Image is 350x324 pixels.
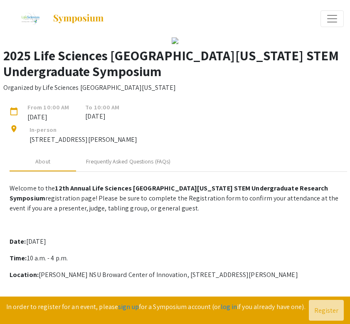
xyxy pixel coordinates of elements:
p: In order to register for an event, please for a Symposium account (or if you already have one). [6,302,306,312]
button: Expand or Collapse Menu [320,10,344,27]
p: Organized by Life Sciences [GEOGRAPHIC_DATA][US_STATE] [3,83,176,93]
a: sign up [118,302,139,311]
span: In-person [30,126,57,134]
mat-icon: location_on [10,125,20,135]
span: From 10:00 AM [21,103,75,112]
strong: Date: [10,237,26,246]
span: To 10:00 AM [85,103,119,112]
div: Frequently Asked Questions (FAQs) [86,157,170,166]
strong: Location: [10,270,39,279]
img: 2025 Life Sciences South Florida STEM Undergraduate Symposium [16,8,44,29]
strong: Time: [10,254,27,262]
img: Symposium by ForagerOne [52,14,104,24]
img: 32153a09-f8cb-4114-bf27-cfb6bc84fc69.png [172,37,178,44]
strong: 12th Annual Life Sciences [GEOGRAPHIC_DATA][US_STATE] STEM Undergraduate Research Symposium [10,184,328,203]
p: [PERSON_NAME] NSU Broward Center of Innovation, [STREET_ADDRESS][PERSON_NAME] [10,270,347,280]
p: 10 a.m. - 4 p.m. [10,253,347,263]
a: log in [221,302,237,311]
span: [DATE] [21,112,75,122]
div: About [35,157,50,166]
button: Register [309,300,344,321]
p: Welcome to the registration page! Please be sure to complete the Registration form to confirm you... [10,183,347,213]
p: [DATE] [10,237,347,247]
a: 2025 Life Sciences South Florida STEM Undergraduate Symposium [6,8,104,29]
span: [DATE] [85,111,119,121]
p: [STREET_ADDRESS][PERSON_NAME] [30,135,137,145]
mat-icon: calendar_today [10,107,20,117]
